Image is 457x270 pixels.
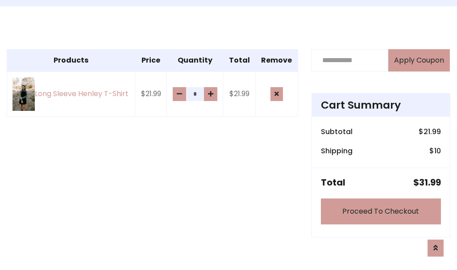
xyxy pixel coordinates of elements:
[419,176,441,189] span: 31.99
[12,77,129,111] a: Long Sleeve Henley T-Shirt
[424,127,441,137] span: 21.99
[388,49,450,72] button: Apply Coupon
[419,127,441,136] h6: $
[413,177,441,188] h5: $
[321,127,353,136] h6: Subtotal
[135,49,167,72] th: Price
[321,147,353,155] h6: Shipping
[223,72,256,117] td: $21.99
[434,146,441,156] span: 10
[321,177,345,188] h5: Total
[135,72,167,117] td: $21.99
[321,198,441,224] a: Proceed To Checkout
[321,99,441,111] h4: Cart Summary
[167,49,223,72] th: Quantity
[7,49,135,72] th: Products
[255,49,298,72] th: Remove
[223,49,256,72] th: Total
[429,147,441,155] h6: $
